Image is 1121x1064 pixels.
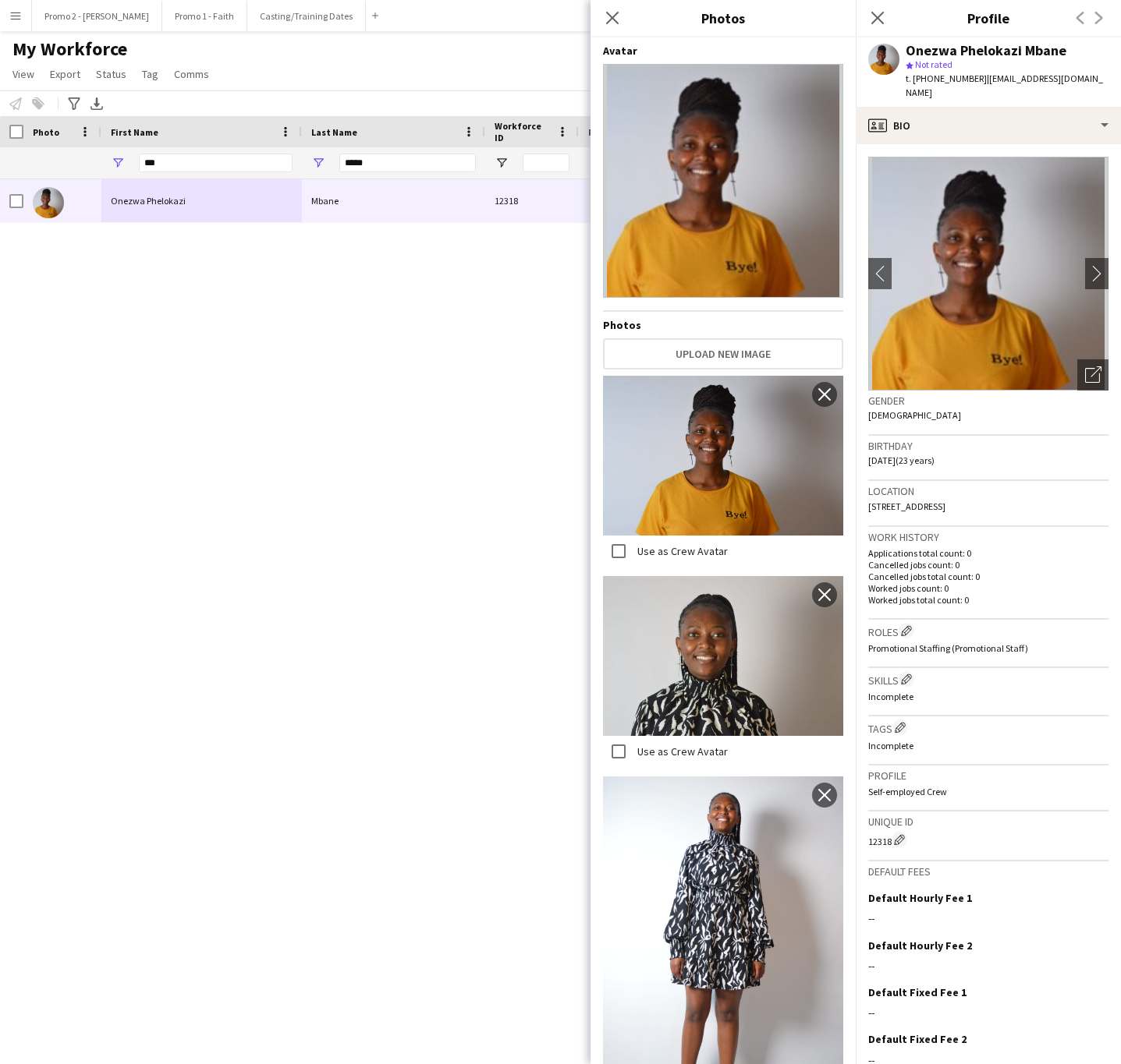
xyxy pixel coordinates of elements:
[162,1,247,31] button: Promo 1 - Faith
[856,8,1121,28] h3: Profile
[868,1032,967,1046] h3: Default Fixed Fee 2
[90,64,133,84] a: Status
[142,67,158,81] span: Tag
[603,318,843,332] h4: Photos
[311,156,325,170] button: Open Filter Menu
[868,559,1109,571] p: Cancelled jobs count: 0
[868,911,1109,925] div: --
[12,67,34,81] span: View
[868,1006,1109,1020] div: --
[603,64,843,298] img: Crew avatar
[868,691,1109,702] p: Incomplete
[603,376,843,536] img: Crew photo 1061778
[868,394,1109,408] h3: Gender
[906,44,1066,58] div: Onezwa Phelokazi Mbane
[111,156,125,170] button: Open Filter Menu
[302,179,485,222] div: Mbane
[868,409,961,421] span: [DEMOGRAPHIC_DATA]
[495,120,551,143] span: Workforce ID
[12,37,127,61] span: My Workforce
[868,547,1109,559] p: Applications total count: 0
[50,67,80,81] span: Export
[87,94,106,113] app-action-btn: Export XLSX
[868,594,1109,606] p: Worked jobs total count: 0
[174,67,209,81] span: Comms
[139,154,293,172] input: First Name Filter Input
[247,1,366,31] button: Casting/Training Dates
[6,64,41,84] a: View
[1077,359,1109,391] div: Open photos pop-in
[868,959,1109,973] div: --
[591,8,856,28] h3: Photos
[868,571,1109,582] p: Cancelled jobs total count: 0
[485,179,579,222] div: 12318
[523,154,569,172] input: Workforce ID Filter Input
[634,544,728,558] label: Use as Crew Avatar
[168,64,215,84] a: Comms
[868,864,1109,878] h3: Default fees
[868,484,1109,498] h3: Location
[868,740,1109,751] p: Incomplete
[868,832,1109,847] div: 12318
[65,94,83,113] app-action-btn: Advanced filters
[868,157,1109,391] img: Crew avatar or photo
[495,156,509,170] button: Open Filter Menu
[868,530,1109,544] h3: Work history
[868,769,1109,783] h3: Profile
[868,582,1109,594] p: Worked jobs count: 0
[856,107,1121,144] div: Bio
[868,671,1109,688] h3: Skills
[603,576,843,736] img: Crew photo 1061777
[906,72,987,84] span: t. [PHONE_NUMBER]
[32,1,162,31] button: Promo 2 - [PERSON_NAME]
[311,126,357,138] span: Last Name
[603,338,843,369] button: Upload new image
[136,64,165,84] a: Tag
[634,744,728,758] label: Use as Crew Avatar
[868,719,1109,736] h3: Tags
[868,891,972,905] h3: Default Hourly Fee 1
[868,500,945,512] span: [STREET_ADDRESS]
[868,642,1028,654] span: Promotional Staffing (Promotional Staff)
[868,985,967,999] h3: Default Fixed Fee 1
[868,786,1109,797] p: Self-employed Crew
[96,67,126,81] span: Status
[588,126,618,138] span: Rating
[906,72,1103,98] span: | [EMAIL_ADDRESS][DOMAIN_NAME]
[44,64,87,84] a: Export
[33,126,59,138] span: Photo
[111,126,158,138] span: First Name
[33,187,64,218] img: Onezwa Phelokazi Mbane
[339,154,476,172] input: Last Name Filter Input
[603,44,843,58] h4: Avatar
[868,815,1109,829] h3: Unique ID
[868,623,1109,639] h3: Roles
[101,179,302,222] div: Onezwa Phelokazi
[868,439,1109,453] h3: Birthday
[915,58,952,70] span: Not rated
[868,454,935,466] span: [DATE] (23 years)
[868,939,972,953] h3: Default Hourly Fee 2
